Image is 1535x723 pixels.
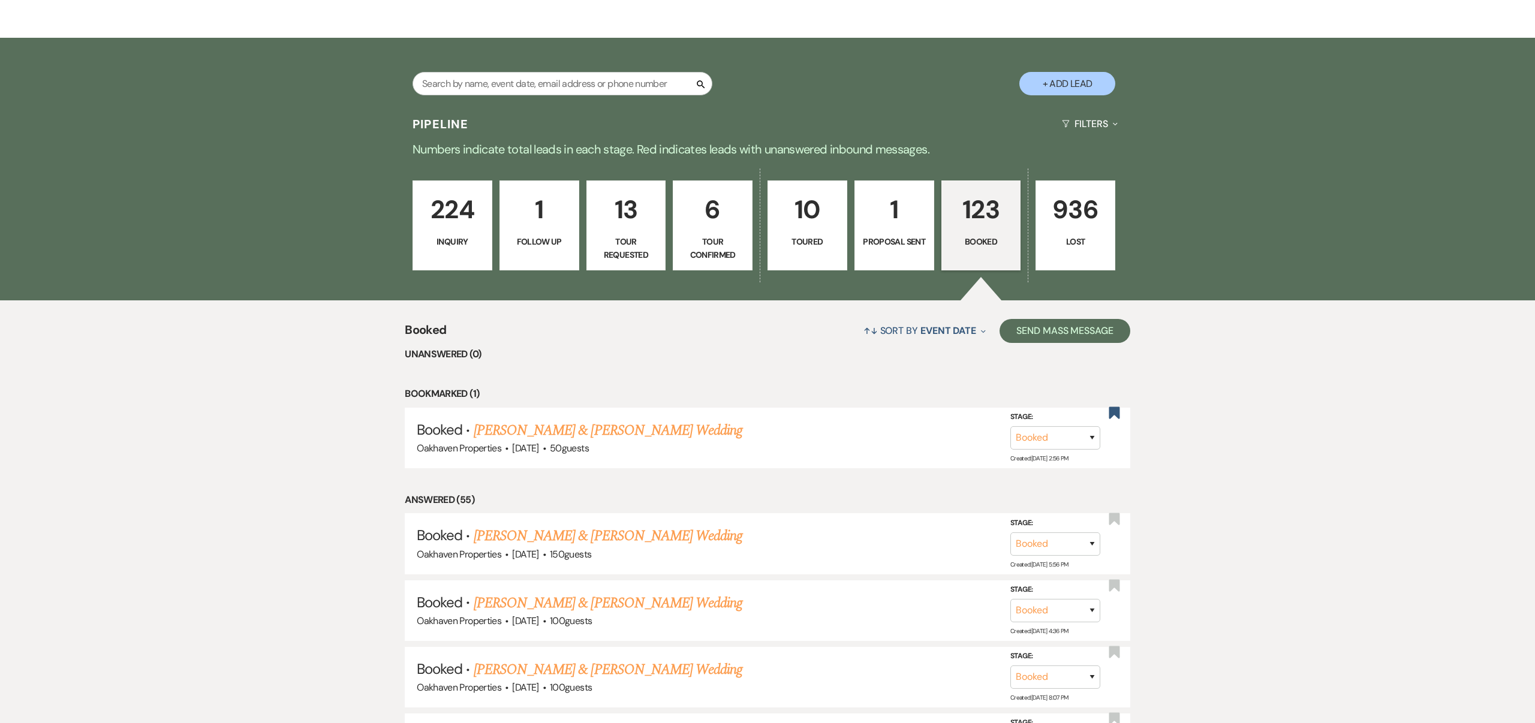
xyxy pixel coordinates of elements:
span: Created: [DATE] 8:07 PM [1010,694,1069,701]
span: [DATE] [512,614,538,627]
p: 936 [1043,189,1107,230]
p: Tour Confirmed [681,235,745,262]
span: Created: [DATE] 2:56 PM [1010,454,1069,462]
label: Stage: [1010,583,1100,597]
p: 13 [594,189,658,230]
li: Bookmarked (1) [405,386,1130,402]
p: Tour Requested [594,235,658,262]
span: 50 guests [550,442,589,454]
label: Stage: [1010,650,1100,663]
span: Booked [417,659,462,678]
span: Created: [DATE] 5:56 PM [1010,560,1069,568]
button: Filters [1057,108,1122,140]
span: 100 guests [550,614,592,627]
span: Oakhaven Properties [417,548,501,561]
p: Lost [1043,235,1107,248]
span: Booked [417,593,462,611]
a: 1Follow Up [499,180,579,270]
a: 10Toured [767,180,847,270]
span: 150 guests [550,548,591,561]
span: 100 guests [550,681,592,694]
h3: Pipeline [413,116,469,132]
a: [PERSON_NAME] & [PERSON_NAME] Wedding [474,592,742,614]
a: [PERSON_NAME] & [PERSON_NAME] Wedding [474,420,742,441]
button: + Add Lead [1019,72,1115,95]
span: Oakhaven Properties [417,614,501,627]
p: Booked [949,235,1013,248]
span: Oakhaven Properties [417,681,501,694]
a: 123Booked [941,180,1021,270]
label: Stage: [1010,517,1100,530]
a: 6Tour Confirmed [673,180,753,270]
span: Created: [DATE] 4:36 PM [1010,627,1069,635]
span: Booked [417,526,462,544]
li: Answered (55) [405,492,1130,508]
span: Oakhaven Properties [417,442,501,454]
p: 1 [507,189,571,230]
p: 10 [775,189,839,230]
span: [DATE] [512,548,538,561]
span: Booked [405,321,446,347]
button: Send Mass Message [1000,319,1130,343]
a: [PERSON_NAME] & [PERSON_NAME] Wedding [474,659,742,680]
p: Proposal Sent [862,235,926,248]
span: [DATE] [512,442,538,454]
p: 1 [862,189,926,230]
p: 6 [681,189,745,230]
a: 224Inquiry [413,180,492,270]
button: Sort By Event Date [859,315,991,347]
p: Inquiry [420,235,484,248]
p: Follow Up [507,235,571,248]
p: 123 [949,189,1013,230]
a: 936Lost [1036,180,1115,270]
a: 1Proposal Sent [854,180,934,270]
input: Search by name, event date, email address or phone number [413,72,712,95]
span: ↑↓ [863,324,878,337]
span: Event Date [920,324,976,337]
a: 13Tour Requested [586,180,666,270]
p: Numbers indicate total leads in each stage. Red indicates leads with unanswered inbound messages. [336,140,1199,159]
a: [PERSON_NAME] & [PERSON_NAME] Wedding [474,525,742,547]
p: Toured [775,235,839,248]
li: Unanswered (0) [405,347,1130,362]
label: Stage: [1010,411,1100,424]
span: Booked [417,420,462,439]
p: 224 [420,189,484,230]
span: [DATE] [512,681,538,694]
